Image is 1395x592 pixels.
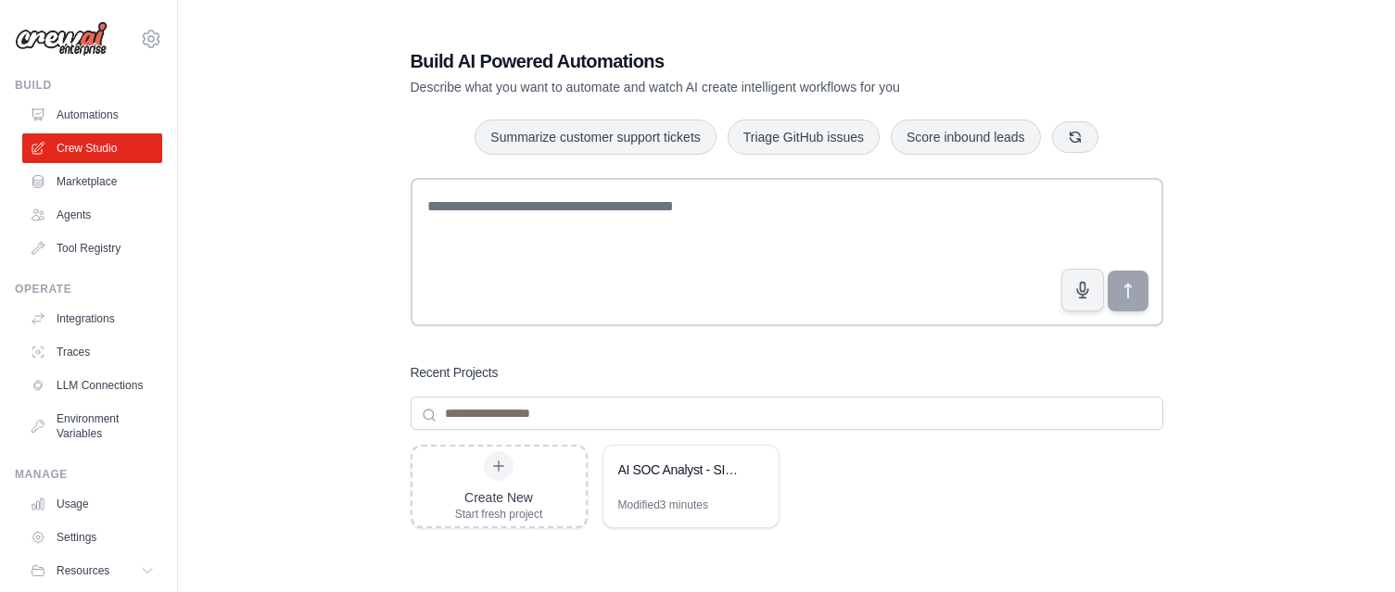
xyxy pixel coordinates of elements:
div: Manage [15,467,162,482]
button: Resources [22,556,162,586]
a: Automations [22,100,162,130]
a: Settings [22,523,162,552]
a: Crew Studio [22,133,162,163]
a: LLM Connections [22,371,162,400]
a: Traces [22,337,162,367]
img: Logo [15,21,108,57]
div: Operate [15,282,162,296]
a: Marketplace [22,167,162,196]
div: Build [15,78,162,93]
span: Resources [57,563,109,578]
a: Tool Registry [22,233,162,263]
a: Integrations [22,304,162,334]
a: Usage [22,489,162,519]
a: Environment Variables [22,404,162,448]
a: Agents [22,200,162,230]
